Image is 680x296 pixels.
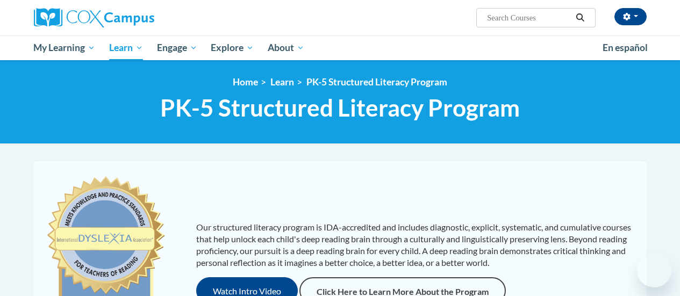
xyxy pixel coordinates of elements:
[150,35,204,60] a: Engage
[33,41,95,54] span: My Learning
[160,93,520,122] span: PK-5 Structured Literacy Program
[204,35,261,60] a: Explore
[603,42,648,53] span: En español
[34,8,227,27] a: Cox Campus
[211,41,254,54] span: Explore
[486,11,572,24] input: Search Courses
[261,35,311,60] a: About
[196,221,636,269] p: Our structured literacy program is IDA-accredited and includes diagnostic, explicit, systematic, ...
[233,76,258,88] a: Home
[102,35,150,60] a: Learn
[306,76,447,88] a: PK-5 Structured Literacy Program
[596,37,655,59] a: En español
[637,253,671,287] iframe: Button to launch messaging window
[34,8,154,27] img: Cox Campus
[268,41,304,54] span: About
[109,41,143,54] span: Learn
[27,35,103,60] a: My Learning
[614,8,647,25] button: Account Settings
[270,76,294,88] a: Learn
[26,35,655,60] div: Main menu
[157,41,197,54] span: Engage
[572,11,588,24] button: Search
